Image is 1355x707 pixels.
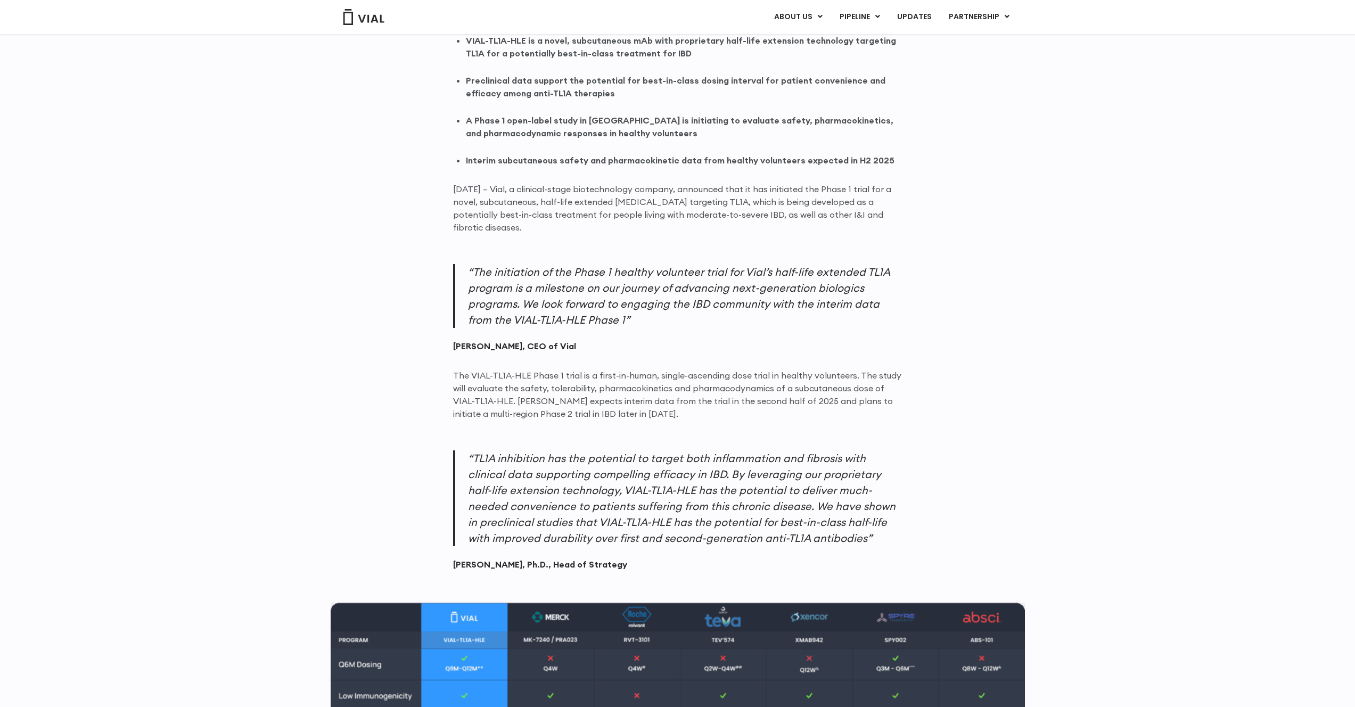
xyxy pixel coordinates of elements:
p: “The initiation of the Phase 1 healthy volunteer trial for Vial’s half-life extended TL1A program... [453,264,902,328]
a: PIPELINEMenu Toggle [831,8,888,26]
p: [DATE] – Vial, a clinical-stage biotechnology company, announced that it has initiated the Phase ... [453,183,902,234]
strong: A Phase 1 open-label study in [GEOGRAPHIC_DATA] is initiating to evaluate safety, pharmacokinetic... [466,115,893,138]
a: ABOUT USMenu Toggle [766,8,831,26]
img: Vial Logo [342,9,385,25]
cite: [PERSON_NAME], CEO of Vial [453,341,902,352]
cite: [PERSON_NAME], Ph.D., Head of Strategy [453,559,902,571]
strong: VIAL-TL1A-HLE is a novel, subcutaneous mAb with proprietary half-life extension technology target... [466,35,896,59]
a: PARTNERSHIPMenu Toggle [940,8,1018,26]
strong: Preclinical data support the potential for best-in-class dosing interval for patient convenience ... [466,75,885,98]
p: “TL1A inhibition has the potential to target both inflammation and fibrosis with clinical data su... [453,450,902,546]
a: UPDATES [889,8,940,26]
p: The VIAL-TL1A-HLE Phase 1 trial is a first-in-human, single-ascending dose trial in healthy volun... [453,369,902,420]
strong: Interim subcutaneous safety and pharmacokinetic data from healthy volunteers expected in H2 2025 [466,155,894,166]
